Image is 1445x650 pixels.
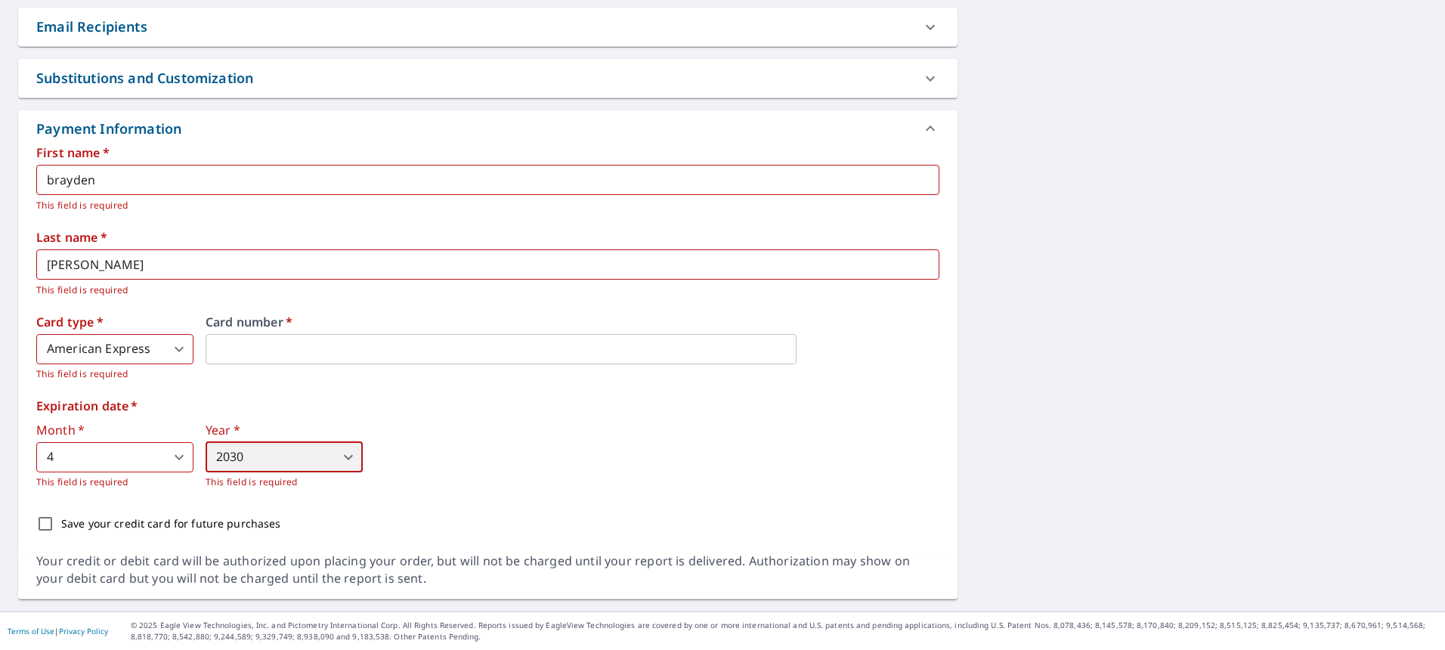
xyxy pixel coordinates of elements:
div: Payment Information [18,110,958,147]
div: Your credit or debit card will be authorized upon placing your order, but will not be charged unt... [36,552,939,587]
div: 2030 [206,442,363,472]
div: Substitutions and Customization [36,68,253,88]
div: Substitutions and Customization [18,59,958,97]
p: Save your credit card for future purchases [61,515,281,531]
div: Email Recipients [36,17,147,37]
p: This field is required [36,367,193,382]
label: Month [36,424,193,436]
p: © 2025 Eagle View Technologies, Inc. and Pictometry International Corp. All Rights Reserved. Repo... [131,620,1437,642]
a: Privacy Policy [59,626,108,636]
label: Card type [36,316,193,328]
label: Expiration date [36,400,939,412]
label: First name [36,147,939,159]
a: Terms of Use [8,626,54,636]
p: | [8,627,108,636]
div: Email Recipients [18,8,958,46]
p: This field is required [206,475,363,490]
div: American Express [36,334,193,364]
label: Card number [206,316,939,328]
p: This field is required [36,198,929,213]
label: Last name [36,231,939,243]
p: This field is required [36,475,193,490]
div: 4 [36,442,193,472]
label: Year [206,424,363,436]
iframe: secure payment field [206,334,797,364]
p: This field is required [36,283,929,298]
div: Payment Information [36,119,187,139]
